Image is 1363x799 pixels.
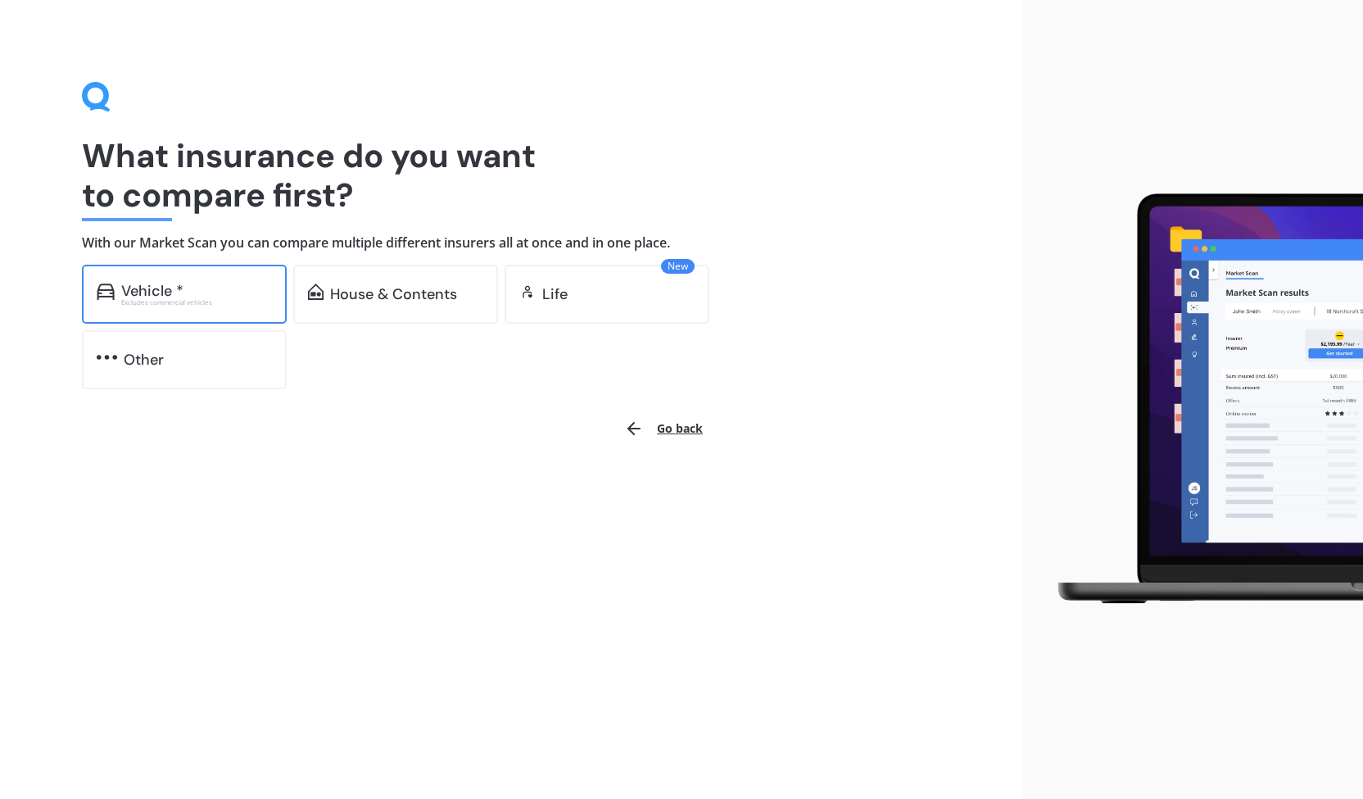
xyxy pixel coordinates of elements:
[121,299,272,306] div: Excludes commercial vehicles
[614,409,713,448] button: Go back
[97,284,115,300] img: car.f15378c7a67c060ca3f3.svg
[661,259,695,274] span: New
[124,352,164,368] div: Other
[97,349,117,365] img: other.81dba5aafe580aa69f38.svg
[82,234,940,252] h4: With our Market Scan you can compare multiple different insurers all at once and in one place.
[121,283,183,299] div: Vehicle *
[519,284,536,300] img: life.f720d6a2d7cdcd3ad642.svg
[330,286,457,302] div: House & Contents
[82,136,940,215] h1: What insurance do you want to compare first?
[1035,184,1363,615] img: laptop.webp
[542,286,568,302] div: Life
[308,284,324,300] img: home-and-contents.b802091223b8502ef2dd.svg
